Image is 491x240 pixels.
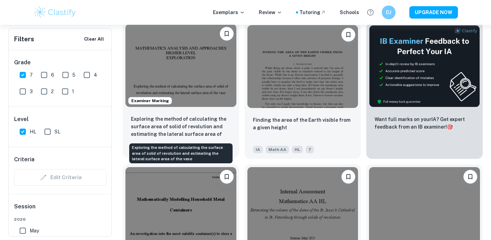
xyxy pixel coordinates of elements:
h6: Session [14,203,106,216]
button: Clear All [82,34,106,44]
span: 5 [72,71,75,79]
span: 1 [72,88,74,95]
span: Math AA [266,146,289,153]
h6: DJ [385,9,392,16]
span: Examiner Marking [129,98,172,104]
span: 7 [306,146,314,153]
a: Schools [340,9,359,16]
span: May [30,227,39,234]
button: Bookmark [341,28,355,42]
img: Math AA IA example thumbnail: Finding the area of the Earth visible fr [247,25,358,108]
h6: Filters [14,34,34,44]
p: Finding the area of the Earth visible from a given height [253,116,353,131]
a: Tutoring [299,9,326,16]
h6: Grade [14,58,106,67]
button: Help and Feedback [365,7,376,18]
span: HL [292,146,303,153]
span: 2026 [14,216,106,222]
span: 🎯 [447,124,453,130]
img: Math AA IA example thumbnail: Exploring the method of calculating the [125,24,236,107]
h6: Level [14,115,106,123]
div: Exploring the method of calculating the surface area of solid of revolution and estimating the la... [129,143,233,163]
span: 3 [30,88,33,95]
a: Examiner MarkingBookmarkExploring the method of calculating the surface area of solid of revoluti... [123,22,239,159]
img: Clastify logo [33,6,77,19]
h6: Criteria [14,155,34,164]
span: 7 [30,71,33,79]
button: Bookmark [220,27,234,41]
span: HL [30,128,36,135]
span: 4 [94,71,97,79]
button: UPGRADE NOW [409,6,458,19]
button: Bookmark [463,170,477,184]
p: Exploring the method of calculating the surface area of solid of revolution and estimating the la... [131,115,231,139]
button: DJ [382,6,396,19]
p: Want full marks on your IA ? Get expert feedback from an IB examiner! [375,116,474,131]
button: Bookmark [341,170,355,184]
a: ThumbnailWant full marks on yourIA? Get expert feedback from an IB examiner! [366,22,483,159]
span: 2 [51,88,54,95]
div: Criteria filters are unavailable when searching by topic [14,169,106,186]
img: Thumbnail [369,25,480,107]
span: IA [253,146,263,153]
button: Bookmark [220,170,234,184]
a: BookmarkFinding the area of the Earth visible from a given heightIAMath AAHL7 [245,22,361,159]
p: Exemplars [213,9,245,16]
span: 6 [51,71,54,79]
p: Review [259,9,282,16]
span: SL [54,128,60,135]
